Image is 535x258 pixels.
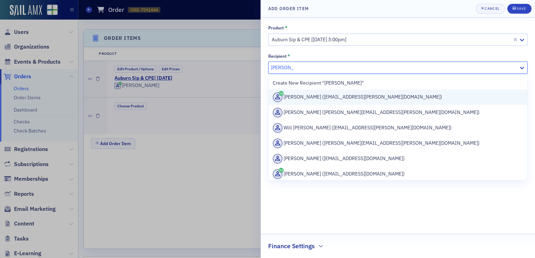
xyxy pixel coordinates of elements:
[287,53,290,59] abbr: This field is required
[273,108,523,117] div: [PERSON_NAME] ([PERSON_NAME][EMAIL_ADDRESS][PERSON_NAME][DOMAIN_NAME])
[476,4,505,14] button: Cancel
[273,123,523,133] div: Will [PERSON_NAME] ([EMAIL_ADDRESS][PERSON_NAME][DOMAIN_NAME])
[268,53,287,59] div: Recipient
[485,7,499,10] div: Cancel
[268,5,309,12] h4: Add Order Item
[268,25,284,30] div: Product
[273,169,523,179] div: [PERSON_NAME] ([EMAIL_ADDRESS][DOMAIN_NAME])
[507,4,531,14] button: Save
[516,7,526,10] div: Save
[268,242,315,251] h2: Finance Settings
[273,138,523,148] div: [PERSON_NAME] ([PERSON_NAME][EMAIL_ADDRESS][PERSON_NAME][DOMAIN_NAME])
[285,25,287,31] abbr: This field is required
[273,154,523,164] div: [PERSON_NAME] ([EMAIL_ADDRESS][DOMAIN_NAME])
[273,92,523,102] div: [PERSON_NAME] ([EMAIL_ADDRESS][PERSON_NAME][DOMAIN_NAME])
[273,79,523,87] div: Create New Recipient "[PERSON_NAME]"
